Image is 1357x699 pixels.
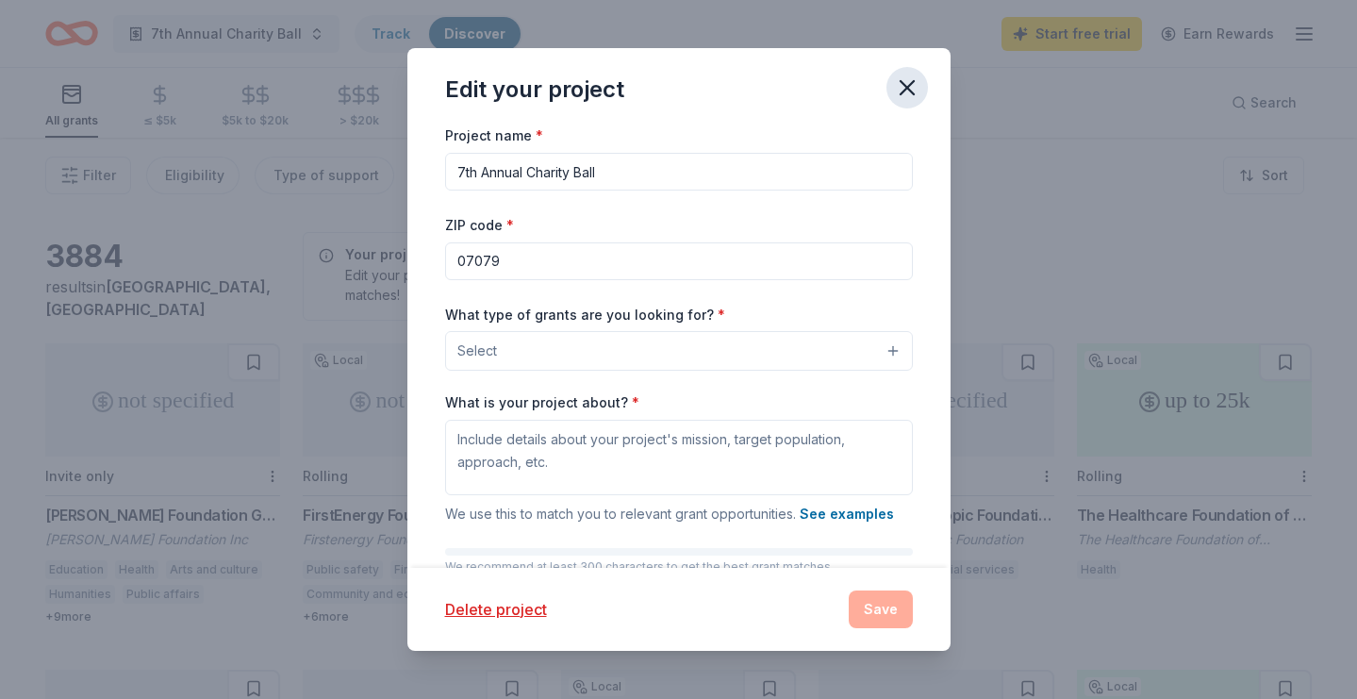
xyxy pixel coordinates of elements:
p: We recommend at least 300 characters to get the best grant matches. [445,559,913,574]
input: After school program [445,153,913,191]
span: We use this to match you to relevant grant opportunities. [445,506,894,522]
label: ZIP code [445,216,514,235]
label: Project name [445,126,543,145]
span: Select [457,340,497,362]
button: Select [445,331,913,371]
input: 12345 (U.S. only) [445,242,913,280]
button: See examples [800,503,894,525]
label: What is your project about? [445,393,639,412]
div: Edit your project [445,75,624,105]
label: What type of grants are you looking for? [445,306,725,325]
button: Delete project [445,598,547,621]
